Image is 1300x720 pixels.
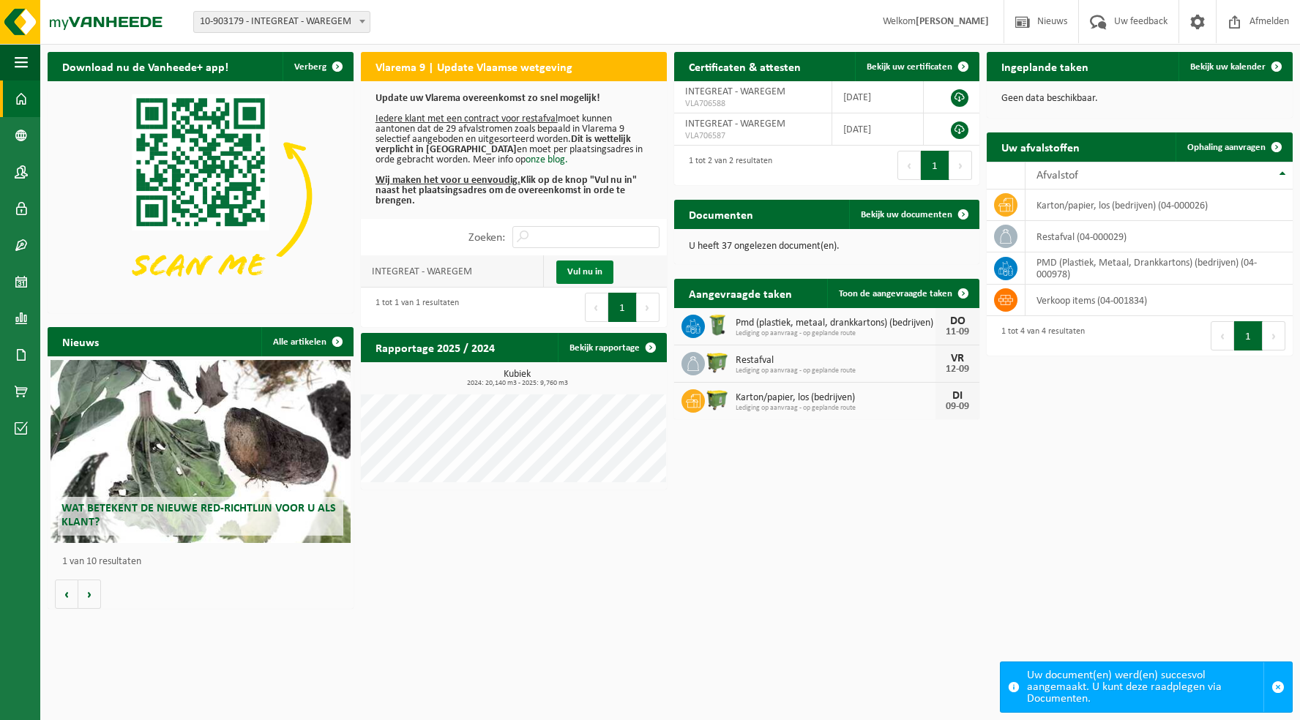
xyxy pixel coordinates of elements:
[194,12,370,32] span: 10-903179 - INTEGREAT - WAREGEM
[736,404,936,413] span: Lediging op aanvraag - op geplande route
[832,81,924,113] td: [DATE]
[827,279,978,308] a: Toon de aangevraagde taken
[921,151,949,180] button: 1
[1036,170,1078,181] span: Afvalstof
[736,318,936,329] span: Pmd (plastiek, metaal, drankkartons) (bedrijven)
[526,154,568,165] a: onze blog.
[736,355,936,367] span: Restafval
[193,11,370,33] span: 10-903179 - INTEGREAT - WAREGEM
[368,291,459,323] div: 1 tot 1 van 1 resultaten
[55,580,78,609] button: Vorige
[376,175,520,186] u: Wij maken het voor u eenvoudig.
[1178,52,1291,81] a: Bekijk uw kalender
[1026,285,1293,316] td: verkoop items (04-001834)
[943,402,972,412] div: 09-09
[705,387,730,412] img: WB-1100-HPE-GN-50
[685,130,821,142] span: VLA706587
[705,312,730,337] img: WB-0240-HPE-GN-50
[943,390,972,402] div: DI
[943,353,972,364] div: VR
[839,289,952,299] span: Toon de aangevraagde taken
[943,364,972,375] div: 12-09
[685,119,785,130] span: INTEGREAT - WAREGEM
[376,93,600,104] b: Update uw Vlarema overeenkomst zo snel mogelijk!
[1263,321,1285,350] button: Next
[51,360,350,543] a: Wat betekent de nieuwe RED-richtlijn voor u als klant?
[849,200,978,229] a: Bekijk uw documenten
[674,52,815,80] h2: Certificaten & attesten
[674,279,807,307] h2: Aangevraagde taken
[832,113,924,146] td: [DATE]
[1190,62,1266,72] span: Bekijk uw kalender
[1027,662,1263,712] div: Uw document(en) werd(en) succesvol aangemaakt. U kunt deze raadplegen via Documenten.
[376,113,558,124] u: Iedere klant met een contract voor restafval
[861,210,952,220] span: Bekijk uw documenten
[943,315,972,327] div: DO
[1187,143,1266,152] span: Ophaling aanvragen
[368,370,667,387] h3: Kubiek
[1001,94,1278,104] p: Geen data beschikbaar.
[48,52,243,80] h2: Download nu de Vanheede+ app!
[949,151,972,180] button: Next
[376,134,631,155] b: Dit is wettelijk verplicht in [GEOGRAPHIC_DATA]
[674,200,768,228] h2: Documenten
[987,132,1094,161] h2: Uw afvalstoffen
[736,367,936,375] span: Lediging op aanvraag - op geplande route
[361,255,544,288] td: INTEGREAT - WAREGEM
[61,503,336,528] span: Wat betekent de nieuwe RED-richtlijn voor u als klant?
[1211,321,1234,350] button: Previous
[1026,221,1293,252] td: restafval (04-000029)
[705,350,730,375] img: WB-1100-HPE-GN-50
[556,260,613,284] a: Vul nu in
[1026,190,1293,221] td: karton/papier, los (bedrijven) (04-000026)
[62,557,346,567] p: 1 van 10 resultaten
[685,86,785,97] span: INTEGREAT - WAREGEM
[943,327,972,337] div: 11-09
[361,333,509,361] h2: Rapportage 2025 / 2024
[48,327,113,356] h2: Nieuws
[48,81,354,310] img: Download de VHEPlus App
[1234,321,1263,350] button: 1
[558,333,665,362] a: Bekijk rapportage
[994,320,1085,352] div: 1 tot 4 van 4 resultaten
[585,293,608,322] button: Previous
[294,62,326,72] span: Verberg
[368,380,667,387] span: 2024: 20,140 m3 - 2025: 9,760 m3
[897,151,921,180] button: Previous
[987,52,1103,80] h2: Ingeplande taken
[916,16,989,27] strong: [PERSON_NAME]
[283,52,352,81] button: Verberg
[637,293,660,322] button: Next
[78,580,101,609] button: Volgende
[855,52,978,81] a: Bekijk uw certificaten
[376,94,652,206] p: moet kunnen aantonen dat de 29 afvalstromen zoals bepaald in Vlarema 9 selectief aangeboden en ui...
[689,241,965,252] p: U heeft 37 ongelezen document(en).
[1176,132,1291,162] a: Ophaling aanvragen
[685,98,821,110] span: VLA706588
[608,293,637,322] button: 1
[736,392,936,404] span: Karton/papier, los (bedrijven)
[468,232,505,244] label: Zoeken:
[361,52,587,80] h2: Vlarema 9 | Update Vlaamse wetgeving
[867,62,952,72] span: Bekijk uw certificaten
[376,175,637,206] b: Klik op de knop "Vul nu in" naast het plaatsingsadres om de overeenkomst in orde te brengen.
[681,149,772,181] div: 1 tot 2 van 2 resultaten
[261,327,352,356] a: Alle artikelen
[736,329,936,338] span: Lediging op aanvraag - op geplande route
[1026,252,1293,285] td: PMD (Plastiek, Metaal, Drankkartons) (bedrijven) (04-000978)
